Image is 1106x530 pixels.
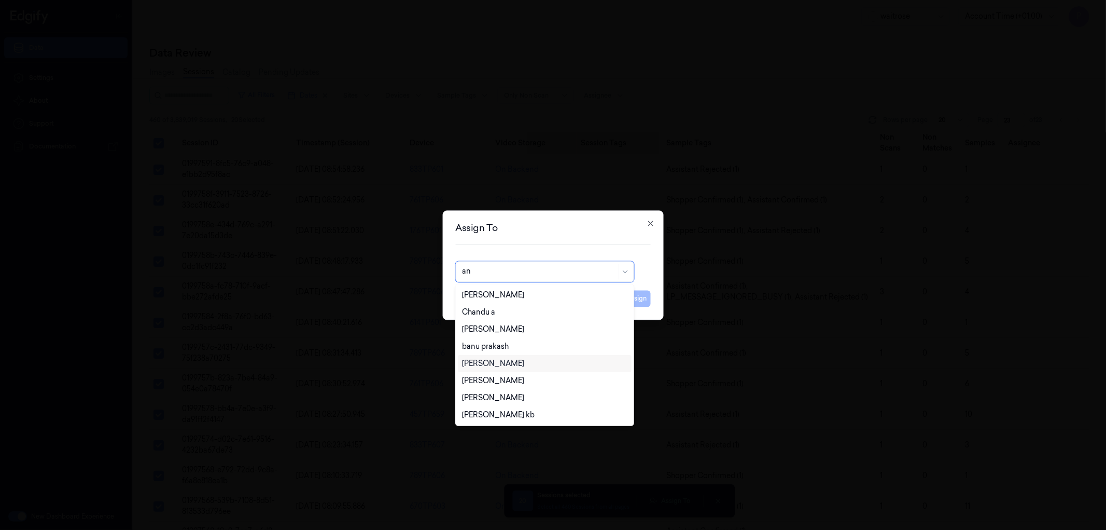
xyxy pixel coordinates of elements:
div: [PERSON_NAME] [462,290,524,301]
div: [PERSON_NAME] [462,324,524,335]
h2: Assign To [455,223,651,233]
div: [PERSON_NAME] [462,358,524,369]
div: Chandu a [462,307,495,318]
div: banu prakash [462,341,509,352]
div: [PERSON_NAME] [462,375,524,386]
div: [PERSON_NAME] kb [462,410,535,420]
div: [PERSON_NAME] [462,392,524,403]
